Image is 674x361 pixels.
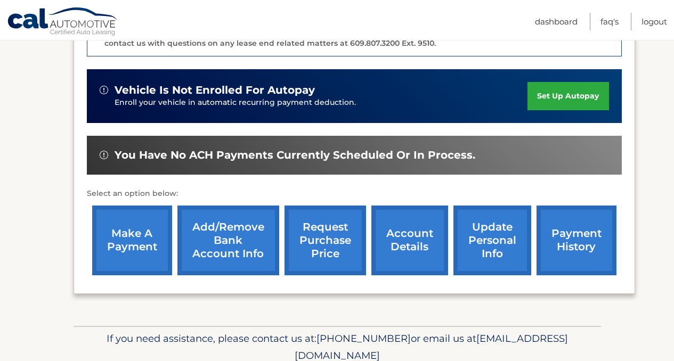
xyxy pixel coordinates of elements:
[527,82,608,110] a: set up autopay
[600,13,619,30] a: FAQ's
[316,332,411,344] span: [PHONE_NUMBER]
[100,86,108,94] img: alert-white.svg
[537,206,616,275] a: payment history
[453,206,531,275] a: update personal info
[100,151,108,159] img: alert-white.svg
[7,7,119,38] a: Cal Automotive
[535,13,578,30] a: Dashboard
[371,206,448,275] a: account details
[92,206,172,275] a: make a payment
[177,206,279,275] a: Add/Remove bank account info
[104,12,615,48] p: The end of your lease is approaching soon. A member of our lease end team will be in touch soon t...
[115,149,475,162] span: You have no ACH payments currently scheduled or in process.
[285,206,366,275] a: request purchase price
[87,187,622,200] p: Select an option below:
[641,13,667,30] a: Logout
[115,97,528,109] p: Enroll your vehicle in automatic recurring payment deduction.
[115,84,315,97] span: vehicle is not enrolled for autopay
